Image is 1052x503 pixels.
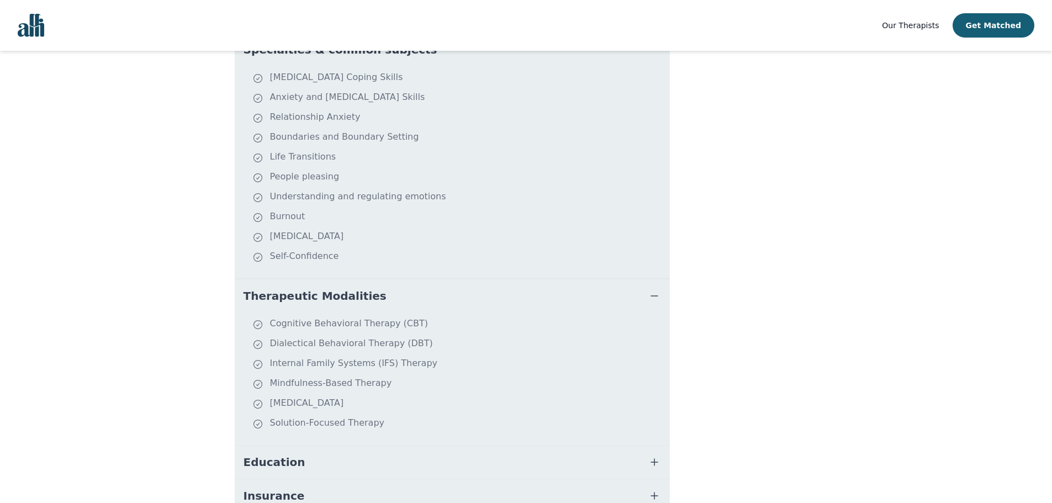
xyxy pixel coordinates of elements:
li: Boundaries and Boundary Setting [252,130,665,146]
li: People pleasing [252,170,665,186]
li: [MEDICAL_DATA] [252,230,665,245]
span: Education [244,454,305,470]
li: Burnout [252,210,665,225]
li: Self-Confidence [252,250,665,265]
li: Relationship Anxiety [252,110,665,126]
li: Life Transitions [252,150,665,166]
button: Get Matched [953,13,1034,38]
button: Therapeutic Modalities [235,279,670,313]
li: Cognitive Behavioral Therapy (CBT) [252,317,665,332]
span: Our Therapists [882,21,939,30]
a: Our Therapists [882,19,939,32]
li: Dialectical Behavioral Therapy (DBT) [252,337,665,352]
button: Education [235,446,670,479]
li: Anxiety and [MEDICAL_DATA] Skills [252,91,665,106]
li: [MEDICAL_DATA] Coping Skills [252,71,665,86]
span: Therapeutic Modalities [244,288,387,304]
img: alli logo [18,14,44,37]
li: Understanding and regulating emotions [252,190,665,205]
li: Solution-Focused Therapy [252,416,665,432]
li: [MEDICAL_DATA] [252,396,665,412]
li: Internal Family Systems (IFS) Therapy [252,357,665,372]
li: Mindfulness-Based Therapy [252,377,665,392]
